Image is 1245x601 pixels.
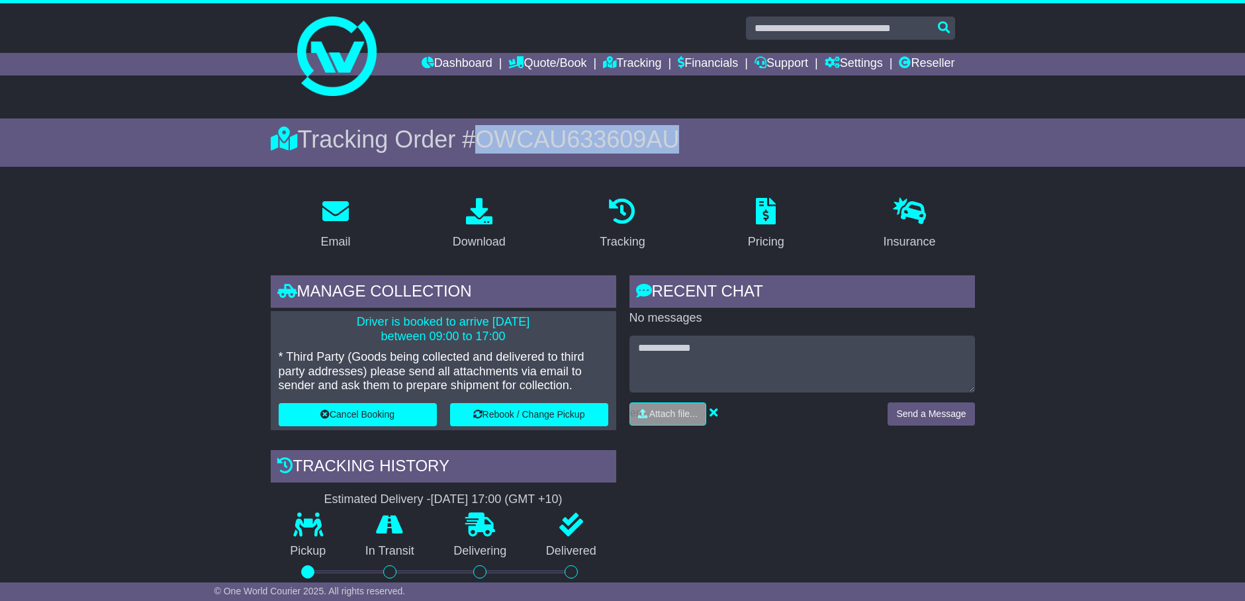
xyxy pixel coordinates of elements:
[508,53,586,75] a: Quote/Book
[346,544,434,559] p: In Transit
[526,544,616,559] p: Delivered
[875,193,945,255] a: Insurance
[755,53,808,75] a: Support
[678,53,738,75] a: Financials
[422,53,492,75] a: Dashboard
[629,311,975,326] p: No messages
[748,233,784,251] div: Pricing
[320,233,350,251] div: Email
[271,125,975,154] div: Tracking Order #
[739,193,793,255] a: Pricing
[431,492,563,507] div: [DATE] 17:00 (GMT +10)
[434,544,527,559] p: Delivering
[450,403,608,426] button: Rebook / Change Pickup
[899,53,954,75] a: Reseller
[279,315,608,344] p: Driver is booked to arrive [DATE] between 09:00 to 17:00
[888,402,974,426] button: Send a Message
[271,492,616,507] div: Estimated Delivery -
[271,450,616,486] div: Tracking history
[475,126,679,153] span: OWCAU633609AU
[825,53,883,75] a: Settings
[884,233,936,251] div: Insurance
[600,233,645,251] div: Tracking
[279,403,437,426] button: Cancel Booking
[629,275,975,311] div: RECENT CHAT
[214,586,406,596] span: © One World Courier 2025. All rights reserved.
[453,233,506,251] div: Download
[271,544,346,559] p: Pickup
[271,275,616,311] div: Manage collection
[603,53,661,75] a: Tracking
[444,193,514,255] a: Download
[279,350,608,393] p: * Third Party (Goods being collected and delivered to third party addresses) please send all atta...
[312,193,359,255] a: Email
[591,193,653,255] a: Tracking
